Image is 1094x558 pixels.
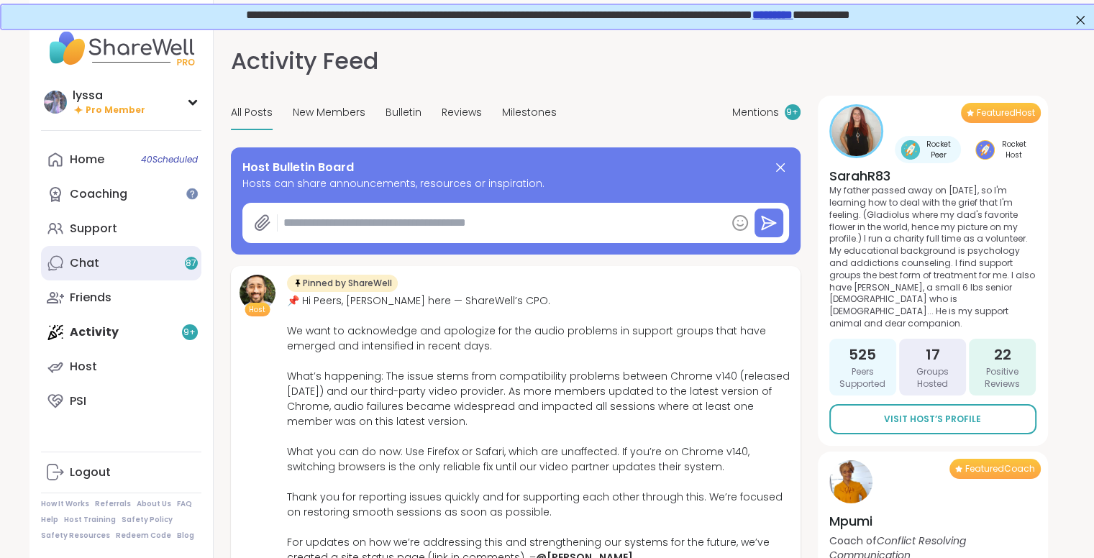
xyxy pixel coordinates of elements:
a: Safety Policy [122,515,173,525]
span: Rocket Host [998,139,1031,160]
div: lyssa [73,88,145,104]
p: My father passed away on [DATE], so I'm learning how to deal with the grief that I'm feeling. (Gl... [829,185,1036,330]
a: Support [41,211,201,246]
div: Support [70,221,117,237]
a: Logout [41,455,201,490]
img: lyssa [44,91,67,114]
span: 9 + [786,106,798,119]
a: Blog [177,531,194,541]
img: Rocket Host [975,140,995,160]
a: Friends [41,280,201,315]
div: Logout [70,465,111,480]
iframe: Spotlight [186,188,198,199]
div: Friends [70,290,111,306]
span: Reviews [442,105,482,120]
img: ShareWell Nav Logo [41,23,201,73]
span: 525 [849,344,876,365]
img: brett [240,275,275,311]
span: 87 [186,257,196,270]
div: Pinned by ShareWell [287,275,398,292]
span: 22 [994,344,1011,365]
span: New Members [293,105,365,120]
a: Chat87 [41,246,201,280]
a: Coaching [41,177,201,211]
a: FAQ [177,499,192,509]
span: 17 [925,344,939,365]
h4: SarahR83 [829,167,1036,185]
span: Hosts can share announcements, resources or inspiration. [242,176,789,191]
h1: Activity Feed [231,44,378,78]
a: Host [41,349,201,384]
div: Home [70,152,104,168]
div: Coaching [70,186,127,202]
a: Visit Host’s Profile [829,404,1036,434]
span: Featured Coach [965,463,1035,475]
img: Mpumi [829,460,872,503]
span: Peers Supported [835,366,890,390]
span: Bulletin [386,105,421,120]
span: Host Bulletin Board [242,159,354,176]
h4: Mpumi [829,512,1036,530]
div: PSI [70,393,86,409]
span: Visit Host’s Profile [884,413,981,426]
span: Mentions [732,105,779,120]
img: SarahR83 [831,106,881,156]
a: Redeem Code [116,531,171,541]
span: Featured Host [977,107,1035,119]
span: Positive Reviews [975,366,1030,390]
span: Groups Hosted [905,366,960,390]
a: How It Works [41,499,89,509]
img: Rocket Peer [901,140,920,160]
span: All Posts [231,105,273,120]
a: Referrals [95,499,131,509]
div: Chat [70,255,99,271]
a: PSI [41,384,201,418]
span: Rocket Peer [923,139,955,160]
a: Help [41,515,58,525]
a: Safety Resources [41,531,110,541]
div: Host [70,359,97,375]
span: Pro Member [86,104,145,116]
span: Host [249,304,265,315]
a: Host Training [64,515,116,525]
span: 40 Scheduled [141,154,198,165]
a: Home40Scheduled [41,142,201,177]
span: Milestones [502,105,557,120]
a: About Us [137,499,171,509]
